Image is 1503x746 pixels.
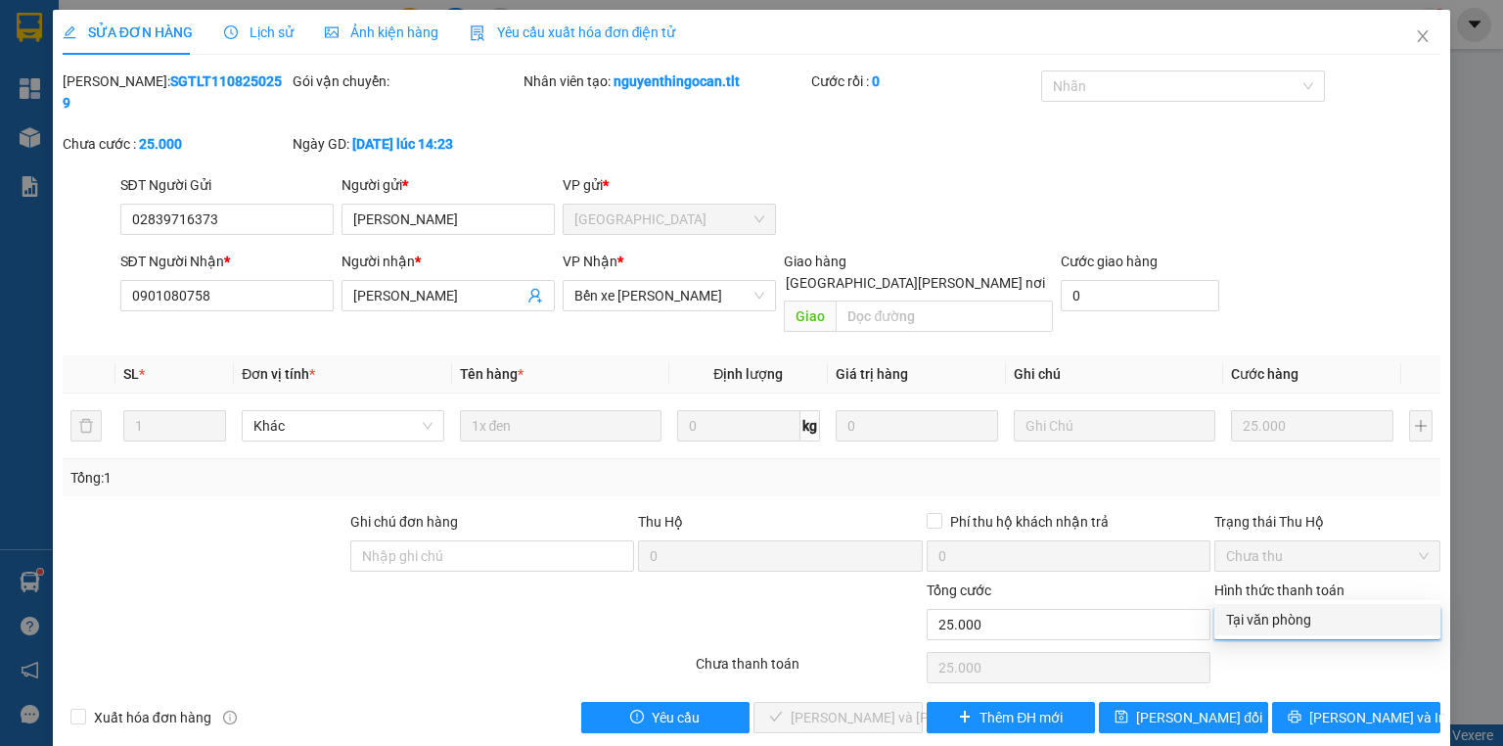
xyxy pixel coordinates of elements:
[694,653,924,687] div: Chưa thanh toán
[958,710,972,725] span: plus
[784,301,836,332] span: Giao
[836,410,998,442] input: 0
[460,366,524,382] span: Tên hàng
[1231,366,1298,382] span: Cước hàng
[350,514,458,530] label: Ghi chú đơn hàng
[979,707,1063,728] span: Thêm ĐH mới
[224,24,294,40] span: Lịch sử
[652,707,700,728] span: Yêu cầu
[713,366,783,382] span: Định lượng
[1214,583,1344,598] label: Hình thức thanh toán
[527,288,543,303] span: user-add
[524,70,807,92] div: Nhân viên tạo:
[1226,609,1429,630] div: Tại văn phòng
[470,25,485,41] img: icon
[352,136,453,152] b: [DATE] lúc 14:23
[253,411,432,441] span: Khác
[460,410,661,442] input: VD: Bàn, Ghế
[120,251,334,272] div: SĐT Người Nhận
[350,540,634,572] input: Ghi chú đơn hàng
[325,25,339,39] span: picture
[470,24,676,40] span: Yêu cầu xuất hóa đơn điện tử
[836,301,1053,332] input: Dọc đường
[836,366,908,382] span: Giá trị hàng
[927,702,1096,733] button: plusThêm ĐH mới
[574,281,764,310] span: Bến xe Tiền Giang
[1061,280,1219,311] input: Cước giao hàng
[123,366,139,382] span: SL
[63,133,289,155] div: Chưa cước :
[574,205,764,234] span: Sài Gòn
[1061,254,1158,269] label: Cước giao hàng
[242,366,315,382] span: Đơn vị tính
[1115,710,1128,725] span: save
[1136,707,1262,728] span: [PERSON_NAME] đổi
[1231,410,1393,442] input: 0
[563,254,617,269] span: VP Nhận
[563,174,776,196] div: VP gửi
[1006,355,1223,394] th: Ghi chú
[224,25,238,39] span: clock-circle
[63,70,289,114] div: [PERSON_NAME]:
[753,702,923,733] button: check[PERSON_NAME] và [PERSON_NAME] hàng
[293,133,519,155] div: Ngày GD:
[86,707,219,728] span: Xuất hóa đơn hàng
[778,272,1053,294] span: [GEOGRAPHIC_DATA][PERSON_NAME] nơi
[614,73,740,89] b: nguyenthingocan.tlt
[1272,702,1441,733] button: printer[PERSON_NAME] và In
[1309,707,1446,728] span: [PERSON_NAME] và In
[942,511,1116,533] span: Phí thu hộ khách nhận trả
[1288,710,1301,725] span: printer
[811,70,1037,92] div: Cước rồi :
[800,410,820,442] span: kg
[927,583,991,598] span: Tổng cước
[784,254,846,269] span: Giao hàng
[325,24,438,40] span: Ảnh kiện hàng
[63,24,193,40] span: SỬA ĐƠN HÀNG
[1099,702,1268,733] button: save[PERSON_NAME] đổi
[1214,511,1440,533] div: Trạng thái Thu Hộ
[63,25,76,39] span: edit
[872,73,880,89] b: 0
[139,136,182,152] b: 25.000
[581,702,751,733] button: exclamation-circleYêu cầu
[1226,541,1429,571] span: Chưa thu
[1395,10,1450,65] button: Close
[63,73,282,111] b: SGTLT1108250259
[223,711,237,724] span: info-circle
[293,70,519,92] div: Gói vận chuyển:
[1415,28,1431,44] span: close
[630,710,644,725] span: exclamation-circle
[70,467,581,489] div: Tổng: 1
[342,174,555,196] div: Người gửi
[342,251,555,272] div: Người nhận
[638,514,683,530] span: Thu Hộ
[70,410,102,442] button: delete
[1014,410,1215,442] input: Ghi Chú
[1409,410,1433,442] button: plus
[120,174,334,196] div: SĐT Người Gửi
